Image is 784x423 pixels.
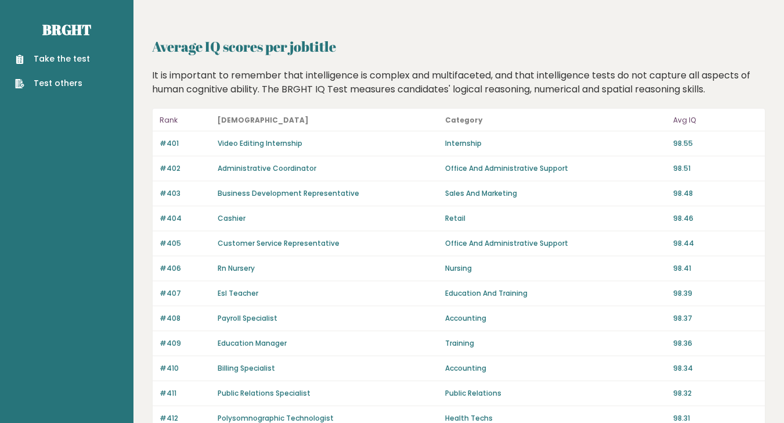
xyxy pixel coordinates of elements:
p: 98.37 [673,313,758,324]
b: [DEMOGRAPHIC_DATA] [218,115,309,125]
p: Nursing [445,263,666,274]
p: #409 [160,338,211,349]
p: 98.44 [673,238,758,249]
a: Cashier [218,213,245,223]
a: Polysomnographic Technologist [218,413,334,423]
p: #406 [160,263,211,274]
p: 98.41 [673,263,758,274]
p: 98.46 [673,213,758,224]
p: Internship [445,138,666,149]
p: #401 [160,138,211,149]
a: Esl Teacher [218,288,258,298]
a: Payroll Specialist [218,313,277,323]
p: #407 [160,288,211,299]
a: Billing Specialist [218,363,275,373]
a: Take the test [15,53,90,65]
p: Public Relations [445,388,666,399]
p: 98.55 [673,138,758,149]
a: Video Editing Internship [218,138,302,148]
p: Sales And Marketing [445,188,666,199]
p: Avg IQ [673,113,758,127]
p: #404 [160,213,211,224]
p: 98.51 [673,163,758,174]
p: Office And Administrative Support [445,238,666,249]
p: Accounting [445,313,666,324]
a: Public Relations Specialist [218,388,310,398]
a: Brght [42,20,91,39]
a: Education Manager [218,338,287,348]
p: #402 [160,163,211,174]
p: 98.32 [673,388,758,399]
p: #410 [160,363,211,374]
p: Education And Training [445,288,666,299]
p: #403 [160,188,211,199]
p: 98.36 [673,338,758,349]
p: #408 [160,313,211,324]
a: Test others [15,77,90,89]
p: Retail [445,213,666,224]
a: Business Development Representative [218,188,359,198]
p: Office And Administrative Support [445,163,666,174]
a: Customer Service Representative [218,238,339,248]
p: Accounting [445,363,666,374]
h2: Average IQ scores per jobtitle [152,36,765,57]
a: Administrative Coordinator [218,163,316,173]
p: Training [445,338,666,349]
p: 98.48 [673,188,758,199]
div: It is important to remember that intelligence is complex and multifaceted, and that intelligence ... [148,69,770,96]
p: #405 [160,238,211,249]
a: Rn Nursery [218,263,255,273]
p: Rank [160,113,211,127]
p: 98.34 [673,363,758,374]
p: 98.39 [673,288,758,299]
p: #411 [160,388,211,399]
b: Category [445,115,483,125]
